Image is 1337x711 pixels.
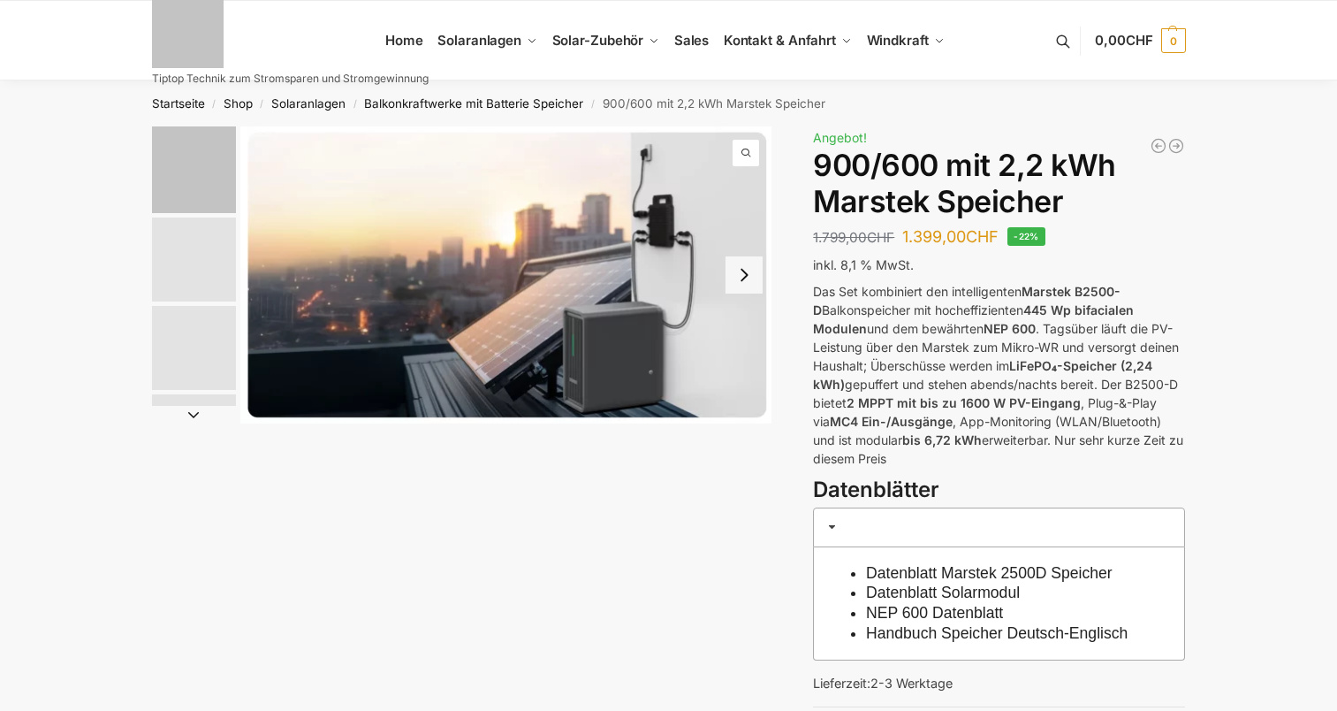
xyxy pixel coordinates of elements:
[148,215,236,303] li: 2 / 8
[583,97,602,111] span: /
[1095,32,1152,49] span: 0,00
[152,73,429,84] p: Tiptop Technik zum Stromsparen und Stromgewinnung
[120,80,1217,126] nav: Breadcrumb
[902,432,982,447] strong: bis 6,72 kWh
[552,32,644,49] span: Solar-Zubehör
[152,218,236,302] img: Marstek Balkonkraftwerk
[866,624,1128,642] a: Handbuch Speicher Deutsch-Englisch
[1007,227,1045,246] span: -22%
[867,32,929,49] span: Windkraft
[224,96,253,111] a: Shop
[674,32,710,49] span: Sales
[1095,14,1185,67] a: 0,00CHF 0
[1161,28,1186,53] span: 0
[666,1,716,80] a: Sales
[725,256,763,294] button: Next slide
[205,97,224,111] span: /
[866,564,1113,582] a: Datenblatt Marstek 2500D Speicher
[152,96,205,111] a: Startseite
[152,394,236,478] img: ChatGPT Image 29. März 2025, 12_41_06
[830,414,953,429] strong: MC4 Ein-/Ausgänge
[966,227,999,246] span: CHF
[866,584,1020,601] a: Datenblatt Solarmodul
[867,229,894,246] span: CHF
[870,676,953,691] span: 2-3 Werktage
[1126,32,1153,49] span: CHF
[859,1,952,80] a: Windkraft
[152,306,236,390] img: Anschlusskabel-3meter_schweizer-stecker
[724,32,836,49] span: Kontakt & Anfahrt
[152,406,236,424] button: Next slide
[866,604,1003,622] a: NEP 600 Datenblatt
[148,303,236,392] li: 3 / 8
[1167,137,1185,155] a: Steckerkraftwerk mit 8 KW Speicher und 8 Solarmodulen mit 3600 Watt
[813,229,894,246] bdi: 1.799,00
[437,32,521,49] span: Solaranlagen
[544,1,666,80] a: Solar-Zubehör
[813,475,1185,506] h3: Datenblätter
[813,130,867,145] span: Angebot!
[240,126,772,424] img: Balkonkraftwerk mit Marstek Speicher
[148,392,236,480] li: 4 / 8
[152,126,236,213] img: Balkonkraftwerk mit Marstek Speicher
[902,227,999,246] bdi: 1.399,00
[984,321,1036,336] strong: NEP 600
[346,97,364,111] span: /
[364,96,583,111] a: Balkonkraftwerke mit Batterie Speicher
[813,282,1185,468] p: Das Set kombiniert den intelligenten Balkonspeicher mit hocheffizienten und dem bewährten . Tagsü...
[253,97,271,111] span: /
[847,395,1081,410] strong: 2 MPPT mit bis zu 1600 W PV-Eingang
[240,126,772,424] a: Balkonkraftwerk mit Marstek Speicher5 1
[813,257,914,272] span: inkl. 8,1 % MwSt.
[430,1,544,80] a: Solaranlagen
[716,1,859,80] a: Kontakt & Anfahrt
[813,148,1185,220] h1: 900/600 mit 2,2 kWh Marstek Speicher
[271,96,346,111] a: Solaranlagen
[148,126,236,215] li: 1 / 8
[240,126,772,424] li: 1 / 8
[1150,137,1167,155] a: Steckerkraftwerk mit 8 KW Speicher und 8 Solarmodulen mit 3600 Watt
[813,676,953,691] span: Lieferzeit:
